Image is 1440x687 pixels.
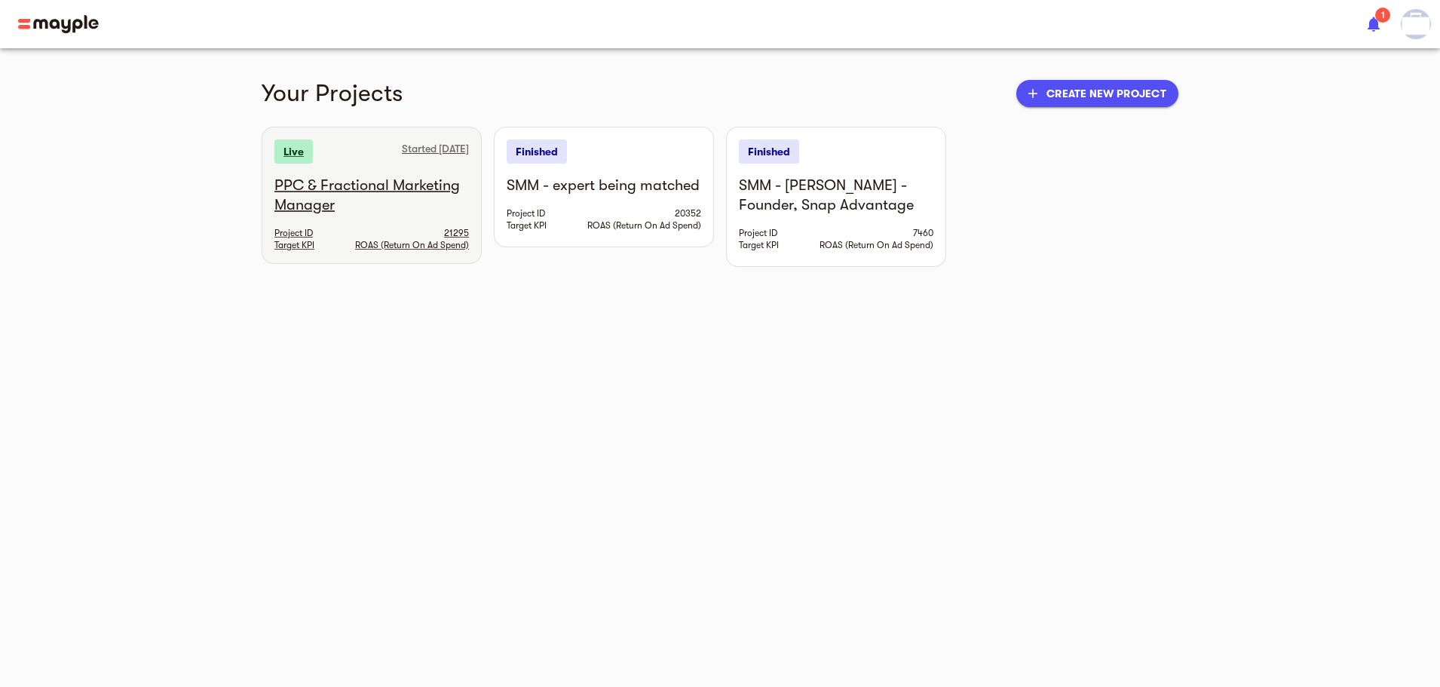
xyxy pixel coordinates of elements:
span: 1 [1375,8,1390,23]
h6: SMM - expert being matched [507,176,701,195]
p: Finished [507,140,567,164]
span: 7460 [913,227,933,239]
img: bm_silhouette.png [1401,9,1431,39]
img: Main logo [18,15,99,33]
span: 21295 [444,227,469,239]
span: ROAS (Return On Ad Spend) [820,239,933,251]
span: Project ID [274,227,313,239]
h6: PPC & Fractional Marketing Manager [274,176,469,215]
span: ROAS (Return On Ad Spend) [587,219,701,232]
span: Target KPI [274,239,314,251]
span: Create new project [1028,84,1166,103]
h6: Started [DATE] [402,140,469,164]
span: Target KPI [739,239,779,251]
button: Create new project [1016,80,1178,107]
p: Live [274,140,313,164]
span: ROAS (Return On Ad Spend) [355,239,469,251]
a: LiveStarted [DATE]PPC & Fractional Marketing ManagerProject ID21295Target KPIROAS (Return On Ad S... [262,127,482,267]
span: add [1025,86,1040,101]
span: Target KPI [507,219,547,232]
h6: SMM - [PERSON_NAME] - Founder, Snap Advantage [739,176,933,215]
span: Project ID [739,227,777,239]
button: LiveStarted [DATE]PPC & Fractional Marketing ManagerProject ID21295Target KPIROAS (Return On Ad S... [262,127,481,263]
p: Finished [739,140,799,164]
span: 20352 [675,207,701,219]
span: Project ID [507,207,545,219]
button: show 1 new notifications [1356,6,1392,42]
h4: Your Projects [262,78,1004,109]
